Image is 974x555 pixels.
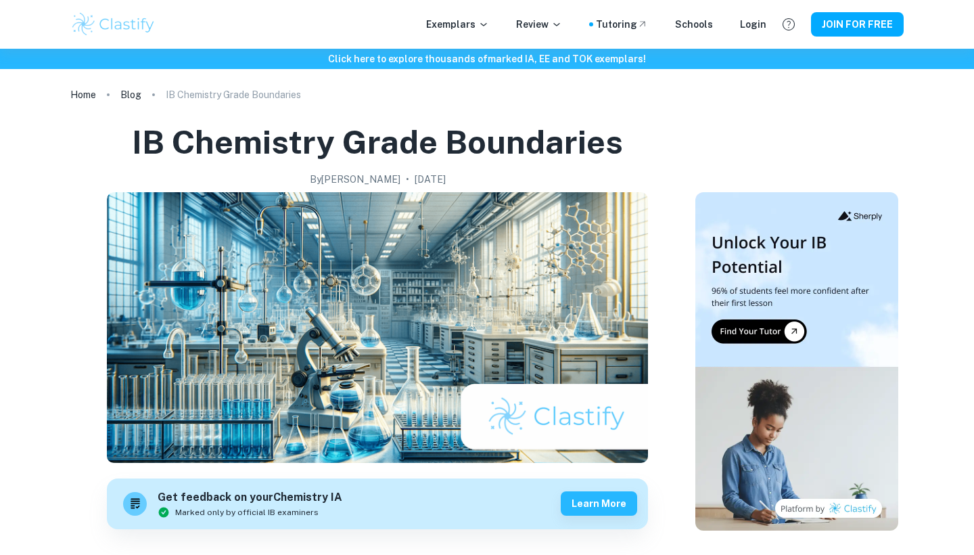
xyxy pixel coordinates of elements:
h6: Get feedback on your Chemistry IA [158,489,342,506]
p: • [406,172,409,187]
a: Home [70,85,96,104]
button: Help and Feedback [777,13,800,36]
button: Learn more [561,491,637,516]
h2: By [PERSON_NAME] [310,172,400,187]
img: Thumbnail [695,192,898,531]
a: Tutoring [596,17,648,32]
img: IB Chemistry Grade Boundaries cover image [107,192,648,463]
h1: IB Chemistry Grade Boundaries [132,120,623,164]
p: Review [516,17,562,32]
img: Clastify logo [70,11,156,38]
h6: Click here to explore thousands of marked IA, EE and TOK exemplars ! [3,51,971,66]
p: IB Chemistry Grade Boundaries [166,87,301,102]
a: Login [740,17,766,32]
a: Get feedback on yourChemistry IAMarked only by official IB examinersLearn more [107,479,648,529]
a: Blog [120,85,141,104]
a: Schools [675,17,713,32]
h2: [DATE] [415,172,446,187]
p: Exemplars [426,17,489,32]
button: JOIN FOR FREE [811,12,904,37]
span: Marked only by official IB examiners [175,506,319,518]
